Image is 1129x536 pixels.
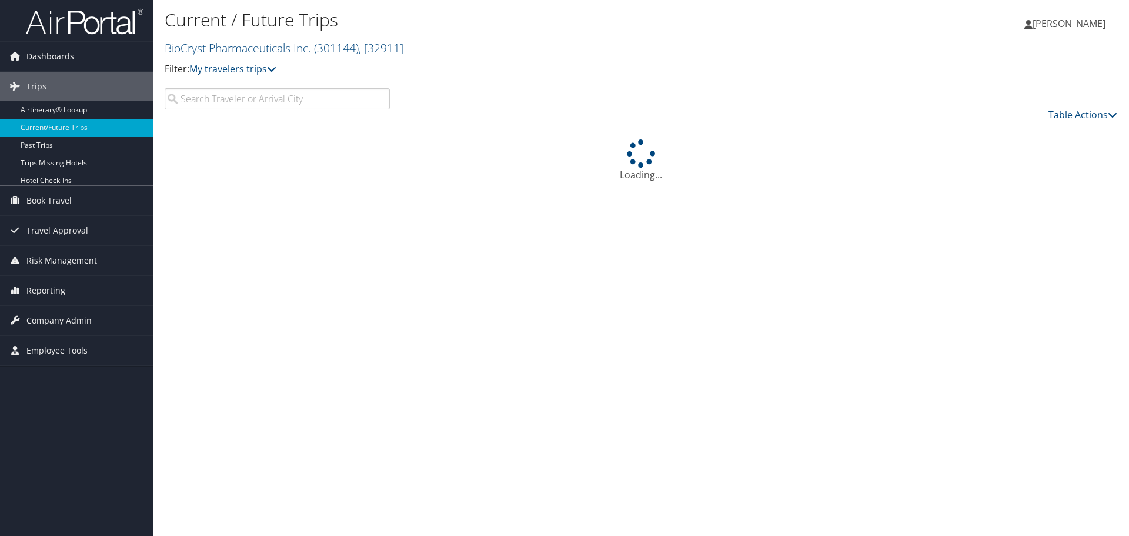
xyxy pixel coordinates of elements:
a: My travelers trips [189,62,276,75]
input: Search Traveler or Arrival City [165,88,390,109]
span: Book Travel [26,186,72,215]
a: Table Actions [1048,108,1117,121]
span: , [ 32911 ] [359,40,403,56]
span: Travel Approval [26,216,88,245]
img: airportal-logo.png [26,8,143,35]
div: Loading... [165,139,1117,182]
p: Filter: [165,62,800,77]
span: Risk Management [26,246,97,275]
span: Employee Tools [26,336,88,365]
h1: Current / Future Trips [165,8,800,32]
span: Company Admin [26,306,92,335]
span: Reporting [26,276,65,305]
span: ( 301144 ) [314,40,359,56]
span: [PERSON_NAME] [1033,17,1105,30]
span: Dashboards [26,42,74,71]
a: [PERSON_NAME] [1024,6,1117,41]
a: BioCryst Pharmaceuticals Inc. [165,40,403,56]
span: Trips [26,72,46,101]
